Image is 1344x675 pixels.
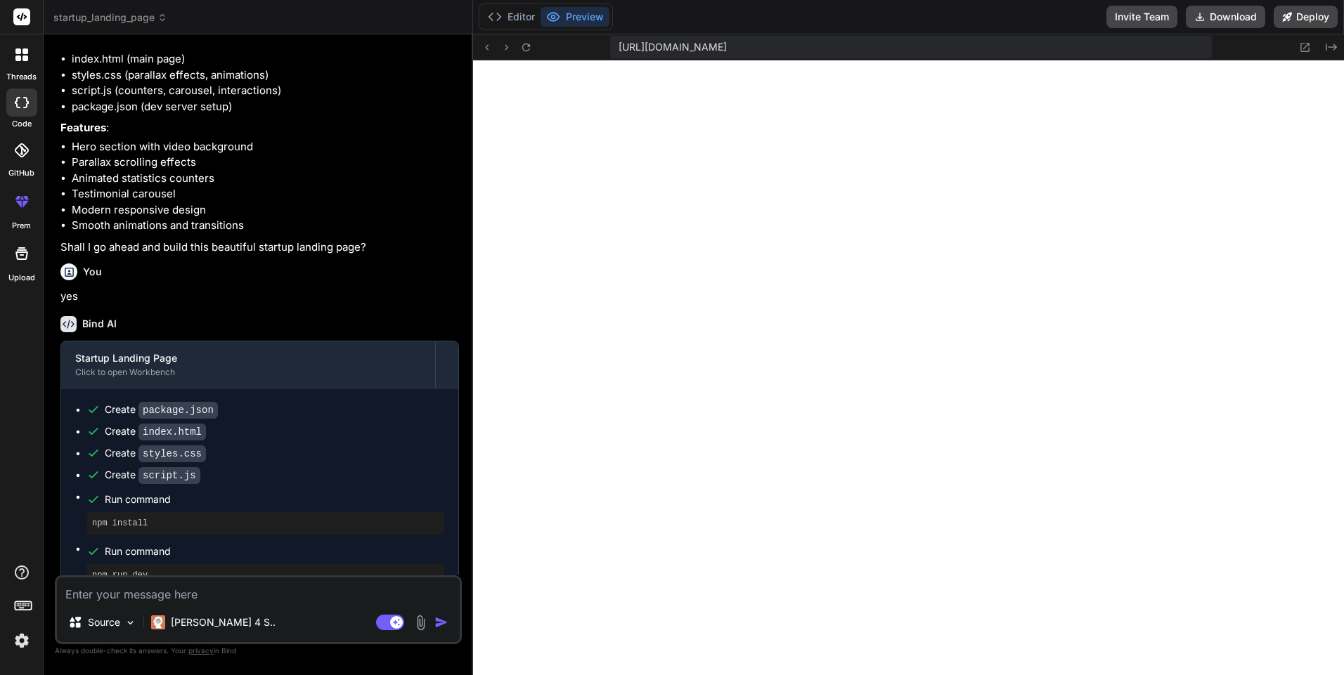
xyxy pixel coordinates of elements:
[12,220,31,232] label: prem
[12,118,32,130] label: code
[75,351,421,365] div: Startup Landing Page
[60,289,459,305] p: yes
[75,367,421,378] div: Click to open Workbench
[138,424,206,440] code: index.html
[6,71,37,83] label: threads
[72,99,459,115] li: package.json (dev server setup)
[8,167,34,179] label: GitHub
[92,570,439,581] pre: npm run dev
[105,402,218,417] div: Create
[72,67,459,84] li: styles.css (parallax effects, animations)
[8,272,35,284] label: Upload
[124,617,136,629] img: Pick Models
[1186,6,1265,28] button: Download
[74,34,98,47] strong: Files
[188,646,214,655] span: privacy
[541,7,609,27] button: Preview
[82,317,117,331] h6: Bind AI
[53,11,167,25] span: startup_landing_page
[619,40,727,54] span: [URL][DOMAIN_NAME]
[60,240,459,256] p: Shall I go ahead and build this beautiful startup landing page?
[72,155,459,171] li: Parallax scrolling effects
[60,120,459,136] p: :
[72,186,459,202] li: Testimonial carousel
[1274,6,1338,28] button: Deploy
[105,492,444,506] span: Run command
[151,615,165,629] img: Claude 4 Sonnet
[1106,6,1177,28] button: Invite Team
[61,341,435,388] button: Startup Landing PageClick to open Workbench
[10,629,34,653] img: settings
[105,424,206,439] div: Create
[138,445,206,462] code: styles.css
[72,139,459,155] li: Hero section with video background
[434,615,448,629] img: icon
[72,171,459,187] li: Animated statistics counters
[88,615,120,629] p: Source
[72,51,459,67] li: index.html (main page)
[413,615,429,631] img: attachment
[105,544,444,558] span: Run command
[92,518,439,529] pre: npm install
[60,121,106,134] strong: Features
[55,644,462,657] p: Always double-check its answers. Your in Bind
[72,83,459,99] li: script.js (counters, carousel, interactions)
[171,615,276,629] p: [PERSON_NAME] 4 S..
[138,402,218,419] code: package.json
[482,7,541,27] button: Editor
[72,202,459,218] li: Modern responsive design
[72,218,459,234] li: Smooth animations and transitions
[83,265,102,279] h6: You
[105,468,200,483] div: Create
[138,467,200,484] code: script.js
[105,446,206,461] div: Create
